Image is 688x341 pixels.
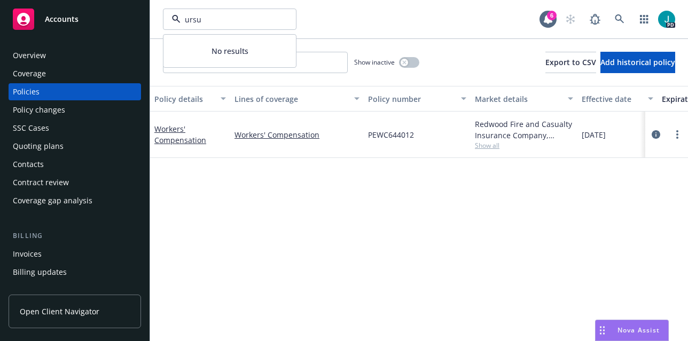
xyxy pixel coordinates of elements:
[20,306,99,317] span: Open Client Navigator
[368,129,414,140] span: PEWC644012
[13,174,69,191] div: Contract review
[13,120,49,137] div: SSC Cases
[582,93,642,105] div: Effective date
[13,83,40,100] div: Policies
[9,4,141,34] a: Accounts
[9,245,141,263] a: Invoices
[234,93,348,105] div: Lines of coverage
[13,138,64,155] div: Quoting plans
[9,65,141,82] a: Coverage
[609,9,630,30] a: Search
[9,156,141,173] a: Contacts
[368,93,455,105] div: Policy number
[634,9,655,30] a: Switch app
[584,9,606,30] a: Report a Bug
[650,128,662,141] a: circleInformation
[475,141,573,150] span: Show all
[596,320,609,340] div: Drag to move
[547,11,557,20] div: 6
[577,86,658,112] button: Effective date
[13,101,65,118] div: Policy changes
[9,138,141,155] a: Quoting plans
[234,129,359,140] a: Workers' Compensation
[13,264,67,281] div: Billing updates
[9,120,141,137] a: SSC Cases
[13,192,92,209] div: Coverage gap analysis
[471,86,577,112] button: Market details
[163,35,296,67] span: No results
[600,52,675,73] button: Add historical policy
[181,14,275,25] input: Filter by keyword
[560,9,581,30] a: Start snowing
[13,282,72,299] div: Account charges
[658,11,675,28] img: photo
[600,57,675,67] span: Add historical policy
[9,83,141,100] a: Policies
[154,93,214,105] div: Policy details
[582,129,606,140] span: [DATE]
[9,101,141,118] a: Policy changes
[617,326,660,335] span: Nova Assist
[595,320,669,341] button: Nova Assist
[475,93,561,105] div: Market details
[9,47,141,64] a: Overview
[475,118,573,141] div: Redwood Fire and Casualty Insurance Company, Berkshire Hathaway Homestate Companies (BHHC)
[354,58,395,67] span: Show inactive
[13,245,42,263] div: Invoices
[150,86,230,112] button: Policy details
[13,47,46,64] div: Overview
[45,15,79,23] span: Accounts
[364,86,471,112] button: Policy number
[154,124,206,145] a: Workers' Compensation
[9,282,141,299] a: Account charges
[9,174,141,191] a: Contract review
[13,65,46,82] div: Coverage
[545,52,596,73] button: Export to CSV
[9,231,141,241] div: Billing
[671,128,684,141] a: more
[13,156,44,173] div: Contacts
[9,264,141,281] a: Billing updates
[545,57,596,67] span: Export to CSV
[9,192,141,209] a: Coverage gap analysis
[230,86,364,112] button: Lines of coverage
